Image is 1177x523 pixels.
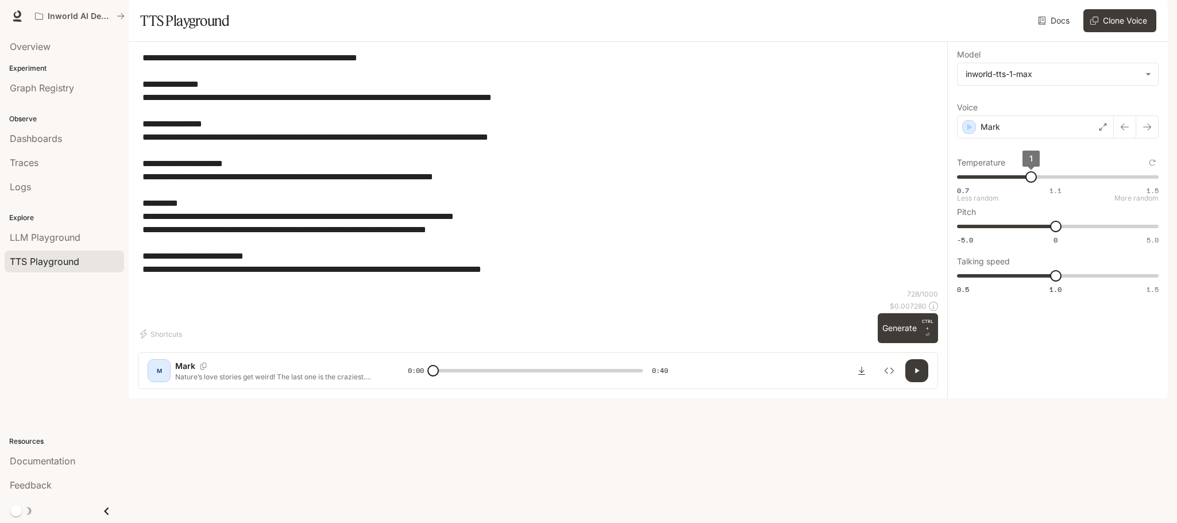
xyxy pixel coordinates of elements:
[957,51,981,59] p: Model
[1053,235,1058,245] span: 0
[1049,186,1062,195] span: 1.1
[957,195,999,202] p: Less random
[1147,284,1159,294] span: 1.5
[138,325,187,343] button: Shortcuts
[1029,153,1033,163] span: 1
[1083,9,1156,32] button: Clone Voice
[1147,235,1159,245] span: 5.0
[1114,195,1159,202] p: More random
[652,365,668,376] span: 0:49
[140,9,229,32] h1: TTS Playground
[957,103,978,111] p: Voice
[878,313,938,343] button: GenerateCTRL +⏎
[408,365,424,376] span: 0:00
[150,362,168,380] div: M
[1146,156,1159,169] button: Reset to default
[1147,186,1159,195] span: 1.5
[921,318,933,339] p: ⏎
[957,284,969,294] span: 0.5
[957,257,1010,266] p: Talking speed
[921,318,933,332] p: CTRL +
[957,186,969,195] span: 0.7
[48,11,112,21] p: Inworld AI Demos
[958,63,1158,85] div: inworld-tts-1-max
[890,301,927,311] p: $ 0.007280
[957,235,973,245] span: -5.0
[957,159,1005,167] p: Temperature
[907,289,938,299] p: 728 / 1000
[1049,284,1062,294] span: 1.0
[850,359,873,382] button: Download audio
[1036,9,1074,32] a: Docs
[981,121,1000,133] p: Mark
[195,363,211,370] button: Copy Voice ID
[30,5,130,28] button: All workspaces
[175,360,195,372] p: Mark
[957,208,976,216] p: Pitch
[878,359,901,382] button: Inspect
[966,68,1140,80] div: inworld-tts-1-max
[175,372,380,382] p: Nature’s love stories get weird! The last one is the craziest. Emperor Penguin. Through brutal An...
